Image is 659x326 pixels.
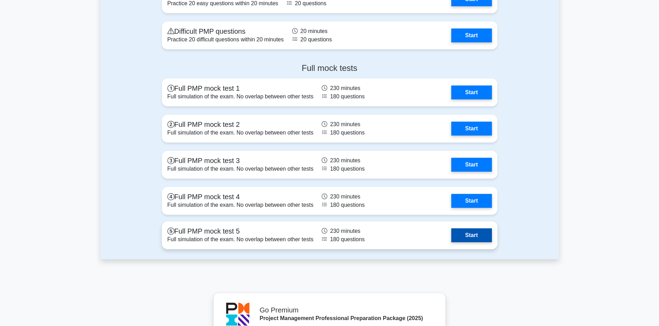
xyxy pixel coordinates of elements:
[451,122,492,136] a: Start
[451,194,492,208] a: Start
[451,28,492,42] a: Start
[451,228,492,242] a: Start
[451,158,492,172] a: Start
[451,85,492,99] a: Start
[162,63,497,73] h4: Full mock tests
